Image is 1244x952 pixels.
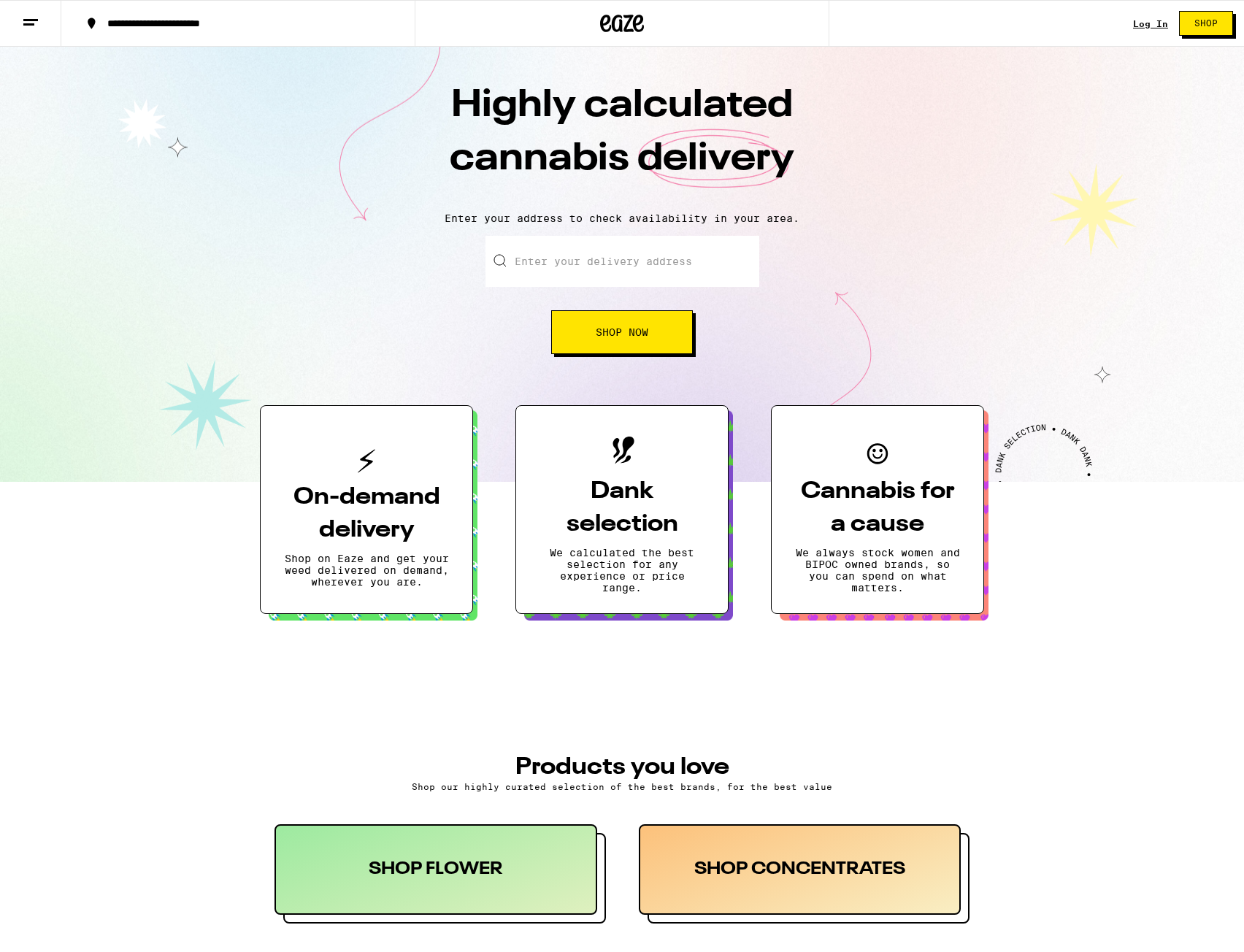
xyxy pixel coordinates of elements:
p: Enter your address to check availability in your area. [15,212,1229,224]
p: We always stock women and BIPOC owned brands, so you can spend on what matters. [795,547,960,594]
button: SHOP CONCENTRATES [639,824,970,924]
span: Shop [1194,19,1218,28]
p: We calculated the best selection for any experience or price range. [540,547,704,594]
p: Shop our highly curated selection of the best brands, for the best value [274,782,970,791]
h3: Dank selection [540,475,704,541]
div: Log In [1133,19,1168,28]
button: Shop Now [551,310,693,354]
button: Dank selectionWe calculated the best selection for any experience or price range. [515,405,729,614]
span: Shop Now [596,327,648,337]
button: Cannabis for a causeWe always stock women and BIPOC owned brands, so you can spend on what matters. [771,405,984,614]
button: On-demand deliveryShop on Eaze and get your weed delivered on demand, wherever you are. [260,405,473,614]
div: SHOP FLOWER [274,824,597,915]
h3: On-demand delivery [284,481,449,547]
h3: PRODUCTS YOU LOVE [274,756,970,779]
button: Shop [1179,11,1233,36]
h3: Cannabis for a cause [795,475,960,541]
input: Enter your delivery address [485,236,759,287]
div: SHOP CONCENTRATES [639,824,961,915]
button: SHOP FLOWER [274,824,606,924]
p: Shop on Eaze and get your weed delivered on demand, wherever you are. [284,553,449,588]
h1: Highly calculated cannabis delivery [366,80,878,201]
